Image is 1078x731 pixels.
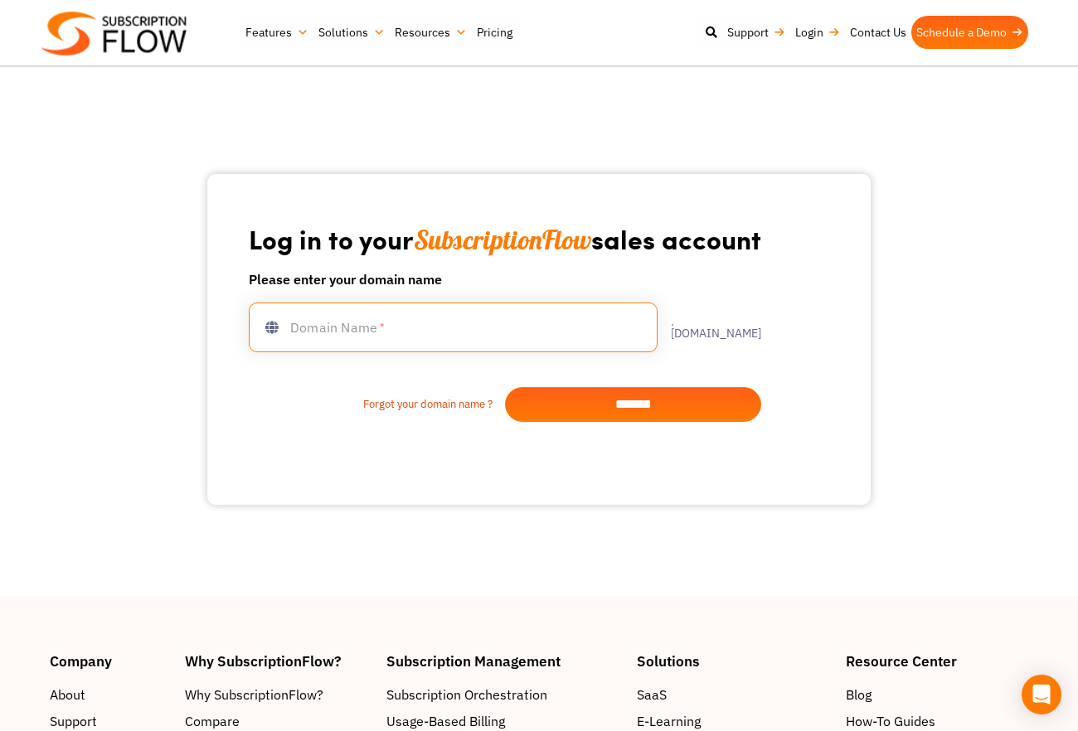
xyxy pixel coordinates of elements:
[722,16,790,49] a: Support
[50,711,97,731] span: Support
[41,12,187,56] img: Subscriptionflow
[185,654,370,668] h4: Why SubscriptionFlow?
[658,316,761,339] label: .[DOMAIN_NAME]
[386,711,505,731] span: Usage-Based Billing
[637,711,829,731] a: E-Learning
[185,711,370,731] a: Compare
[50,654,168,668] h4: Company
[637,685,829,704] a: SaaS
[249,269,761,289] h6: Please enter your domain name
[185,711,240,731] span: Compare
[50,711,168,731] a: Support
[846,711,1028,731] a: How-To Guides
[249,222,761,256] h1: Log in to your sales account
[386,685,620,704] a: Subscription Orchestration
[50,685,85,704] span: About
[911,16,1028,49] a: Schedule a Demo
[386,685,547,704] span: Subscription Orchestration
[240,16,313,49] a: Features
[637,654,829,668] h4: Solutions
[313,16,390,49] a: Solutions
[185,685,370,704] a: Why SubscriptionFlow?
[472,16,517,49] a: Pricing
[386,654,620,668] h4: Subscription Management
[846,654,1028,668] h4: Resource Center
[249,396,505,413] a: Forgot your domain name ?
[414,223,591,256] span: SubscriptionFlow
[846,685,1028,704] a: Blog
[845,16,911,49] a: Contact Us
[185,685,323,704] span: Why SubscriptionFlow?
[50,685,168,704] a: About
[637,685,667,704] span: SaaS
[386,711,620,731] a: Usage-Based Billing
[637,711,701,731] span: E-Learning
[390,16,472,49] a: Resources
[790,16,845,49] a: Login
[846,685,872,704] span: Blog
[846,711,935,731] span: How-To Guides
[1022,675,1061,714] div: Open Intercom Messenger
